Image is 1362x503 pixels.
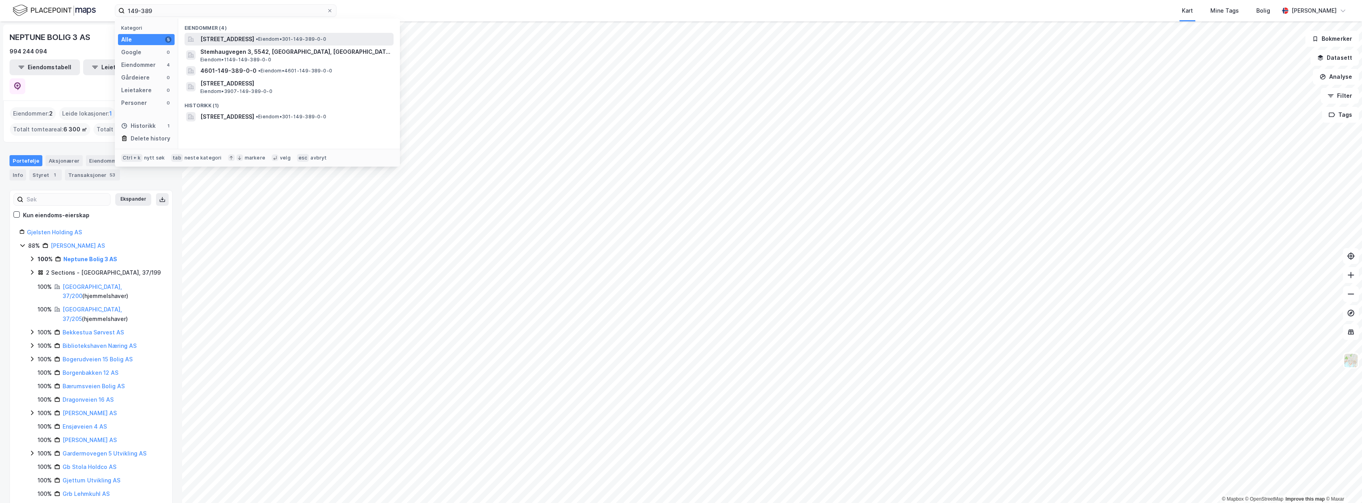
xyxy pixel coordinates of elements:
[63,305,163,324] div: ( hjemmelshaver )
[200,112,254,121] span: [STREET_ADDRESS]
[256,114,258,120] span: •
[178,19,400,33] div: Eiendommer (4)
[245,155,265,161] div: markere
[171,154,183,162] div: tab
[38,449,52,458] div: 100%
[144,155,165,161] div: nytt søk
[38,476,52,485] div: 100%
[121,98,147,108] div: Personer
[29,169,62,180] div: Styret
[165,49,171,55] div: 0
[23,211,89,220] div: Kun eiendoms-eierskap
[27,229,82,235] a: Gjelsten Holding AS
[256,114,326,120] span: Eiendom • 301-149-389-0-0
[63,256,117,262] a: Neptune Bolig 3 AS
[10,155,42,166] div: Portefølje
[63,283,122,300] a: [GEOGRAPHIC_DATA], 37/200
[46,268,161,277] div: 2 Sections - [GEOGRAPHIC_DATA], 37/199
[83,59,154,75] button: Leietakertabell
[1256,6,1270,15] div: Bolig
[185,155,222,161] div: neste kategori
[1286,496,1325,502] a: Improve this map
[121,154,143,162] div: Ctrl + k
[125,5,327,17] input: Søk på adresse, matrikkel, gårdeiere, leietakere eller personer
[1245,496,1284,502] a: OpenStreetMap
[93,123,169,136] div: Totalt byggareal :
[63,463,116,470] a: Gb Stola Holdco AS
[200,47,390,57] span: Stemhaugvegen 3, 5542, [GEOGRAPHIC_DATA], [GEOGRAPHIC_DATA]
[200,66,257,76] span: 4601-149-389-0-0
[1210,6,1239,15] div: Mine Tags
[10,31,91,44] div: NEPTUNE BOLIG 3 AS
[256,36,258,42] span: •
[63,450,146,457] a: Gardermovegen 5 Utvikling AS
[63,369,118,376] a: Borgenbakken 12 AS
[131,134,170,143] div: Delete history
[63,342,137,349] a: Bibliotekshaven Næring AS
[178,96,400,110] div: Historikk (1)
[297,154,309,162] div: esc
[121,85,152,95] div: Leietakere
[165,62,171,68] div: 4
[256,36,326,42] span: Eiendom • 301-149-389-0-0
[10,123,90,136] div: Totalt tomteareal :
[63,410,117,416] a: [PERSON_NAME] AS
[86,155,135,166] div: Eiendommer
[121,35,132,44] div: Alle
[38,462,52,472] div: 100%
[200,34,254,44] span: [STREET_ADDRESS]
[121,121,156,131] div: Historikk
[121,47,141,57] div: Google
[38,282,52,292] div: 100%
[65,169,120,180] div: Transaksjoner
[38,408,52,418] div: 100%
[63,490,110,497] a: Grb Lehmkuhl AS
[1322,465,1362,503] iframe: Chat Widget
[28,241,40,251] div: 88%
[38,368,52,378] div: 100%
[165,74,171,81] div: 0
[200,88,272,95] span: Eiendom • 3907-149-389-0-0
[165,87,171,93] div: 0
[258,68,261,74] span: •
[121,60,156,70] div: Eiendommer
[63,396,114,403] a: Dragonveien 16 AS
[63,125,87,134] span: 6 300 ㎡
[10,107,56,120] div: Eiendommer :
[63,282,163,301] div: ( hjemmelshaver )
[63,423,107,430] a: Ensjøveien 4 AS
[63,383,125,389] a: Bærumsveien Bolig AS
[1321,88,1359,104] button: Filter
[1292,6,1337,15] div: [PERSON_NAME]
[200,79,390,88] span: [STREET_ADDRESS]
[1313,69,1359,85] button: Analyse
[51,171,59,179] div: 1
[258,68,332,74] span: Eiendom • 4601-149-389-0-0
[1343,353,1358,368] img: Z
[165,100,171,106] div: 0
[165,123,171,129] div: 1
[121,73,150,82] div: Gårdeiere
[38,328,52,337] div: 100%
[109,109,112,118] span: 1
[38,355,52,364] div: 100%
[63,477,120,484] a: Gjettum Utvikling AS
[1322,107,1359,123] button: Tags
[13,4,96,17] img: logo.f888ab2527a4732fd821a326f86c7f29.svg
[46,155,83,166] div: Aksjonærer
[115,193,151,206] button: Ekspander
[63,306,122,322] a: [GEOGRAPHIC_DATA], 37/205
[200,57,271,63] span: Eiendom • 1149-149-389-0-0
[121,25,175,31] div: Kategori
[1222,496,1244,502] a: Mapbox
[165,36,171,43] div: 5
[1311,50,1359,66] button: Datasett
[1305,31,1359,47] button: Bokmerker
[49,109,53,118] span: 2
[38,341,52,351] div: 100%
[310,155,327,161] div: avbryt
[63,329,124,336] a: Bekkestua Sørvest AS
[63,356,133,363] a: Bogerudveien 15 Bolig AS
[280,155,291,161] div: velg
